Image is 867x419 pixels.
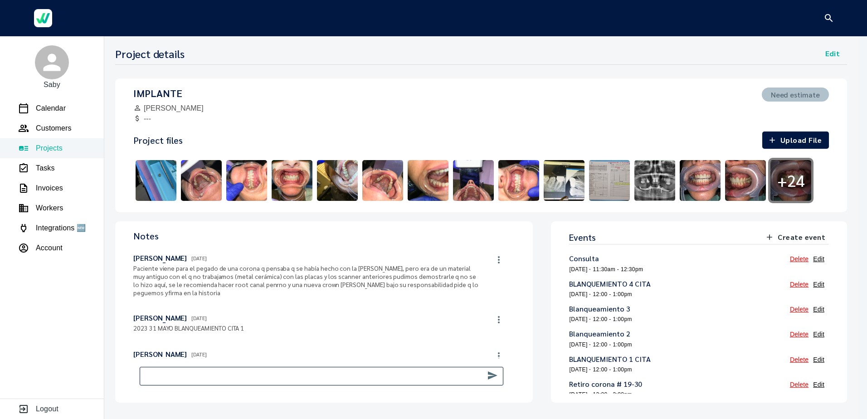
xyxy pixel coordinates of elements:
h5: [PERSON_NAME] [133,349,187,359]
a: Werkgo Logo [27,5,59,32]
img: Florida 10.24.2023.jpg [632,158,677,203]
span: [DATE] ⋅ 11:30am - 12:30pm [569,266,643,273]
img: image_picker_01D23B6A-E528-4122-A82E-C8F30D39C6FD-1892-0000053099090A7F.jpg [541,158,587,203]
h1: + 24 [777,171,804,190]
img: image_picker_3971CE20-2D03-459D-ABD2-D5B68FA80E15-5612-000003485BE91666.jpg [677,158,723,203]
h5: Retiro corona # 19-30 [569,379,642,389]
p: Projects [36,143,63,154]
p: Tasks [36,163,55,174]
a: Edit [813,356,824,363]
a: Delete [790,281,809,288]
p: Calendar [36,103,66,114]
a: Invoices [18,183,63,194]
button: Upload File [762,132,829,149]
h5: Consulta [569,253,643,263]
h4: Notes [133,230,515,242]
a: Projects [18,143,63,154]
span: [DATE] ⋅ 12:00 - 1:00pm [569,316,632,322]
a: Delete [790,255,809,263]
img: IMG_0128-1744377068118.jpeg [360,158,405,203]
a: [PERSON_NAME] [144,104,204,112]
h4: Events [569,232,596,243]
h5: [PERSON_NAME] [133,253,187,263]
h6: [DATE] [191,350,207,359]
img: IMG_0126-1744377068006.jpeg [451,158,496,203]
img: IMG_0129-1744377068206.jpeg [133,158,179,203]
p: Invoices [36,183,63,194]
img: Werkgo Logo [34,9,52,27]
h5: Blanqueamiento 3 [569,304,632,313]
img: image_picker_8E4C417F-DFAE-4A24-9C0F-CBFEE45E4015-5047-00000339938600E2.jpg [723,158,768,203]
h5: BLANQUEMIENTO 1 CITA [569,354,650,364]
a: Integrations 🆕 [18,223,86,234]
p: Logout [36,404,58,414]
h6: [DATE] [191,314,207,322]
a: Customers [18,123,72,134]
span: [DATE] ⋅ 12:00 - 3:00pm [569,391,632,398]
a: Edit [813,281,824,288]
h3: IMPLANTE [133,88,182,99]
a: Delete [790,381,809,388]
span: [DATE] ⋅ 12:00 - 1:00pm [569,291,632,297]
p: 2023 31 MAYO BLANQUEAMIENTO CITA 1 [133,324,483,332]
img: IMG_0130-1744377068332.jpeg [315,158,360,203]
h3: Project details [115,47,185,60]
p: Workers [36,203,63,214]
h6: [DATE] [191,254,207,263]
a: Edit [813,381,824,388]
a: Edit [813,331,824,338]
img: IMG_0125-1744377067948.jpeg [224,158,269,203]
span: --- [144,115,151,122]
span: Create event [767,231,825,244]
img: IMG_0131-1744377068263.jpeg [405,158,451,203]
h5: BLANQUEMIENTO 4 CITA [569,279,650,288]
a: Delete [790,356,809,363]
p: Saby [44,79,60,90]
img: IMG_0123-1744377067828.jpeg [269,158,315,203]
a: Delete [790,331,809,338]
button: Create event [763,230,829,244]
a: Calendar [18,103,66,114]
a: Delete [790,306,809,313]
a: Tasks [18,163,55,174]
a: Workers [18,203,63,214]
p: Customers [36,123,72,134]
h5: Blanqueamiento 2 [569,329,632,338]
span: [DATE] ⋅ 12:00 - 1:00pm [569,341,632,348]
a: +24 [768,158,813,203]
p: Integrations 🆕 [36,223,86,234]
p: Paciente viene para el pegado de una corona q pensaba q se había hecho con la [PERSON_NAME], pero... [133,264,483,297]
a: Account [18,243,63,253]
img: IMG_0124-1744377067886.jpeg [496,158,541,203]
h5: [PERSON_NAME] [133,313,187,322]
h3: Project files [133,135,183,146]
p: Account [36,243,63,253]
h5: Need estimate [771,90,820,99]
img: bd44084e-d117-439e-8aa7-81e7e7bd7b458238766353596572511.jpg [587,158,632,203]
a: Edit [813,306,824,313]
a: Edit [813,255,824,263]
button: Edit [818,47,847,60]
img: IMG_0127-1744377068063.jpeg [179,158,224,203]
span: [DATE] ⋅ 12:00 - 1:00pm [569,366,632,373]
span: Upload File [770,134,822,146]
